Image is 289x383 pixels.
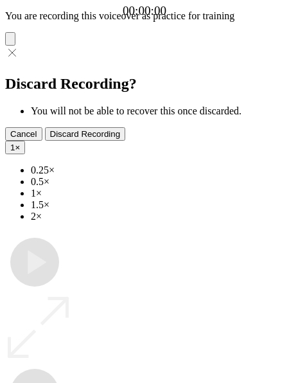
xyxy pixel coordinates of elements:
li: You will not be able to recover this once discarded. [31,105,284,117]
li: 0.25× [31,165,284,176]
button: Cancel [5,127,42,141]
li: 1.5× [31,199,284,211]
li: 1× [31,188,284,199]
li: 2× [31,211,284,222]
button: Discard Recording [45,127,126,141]
h2: Discard Recording? [5,75,284,93]
span: 1 [10,143,15,152]
p: You are recording this voiceover as practice for training [5,10,284,22]
button: 1× [5,141,25,154]
a: 00:00:00 [123,4,166,18]
li: 0.5× [31,176,284,188]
